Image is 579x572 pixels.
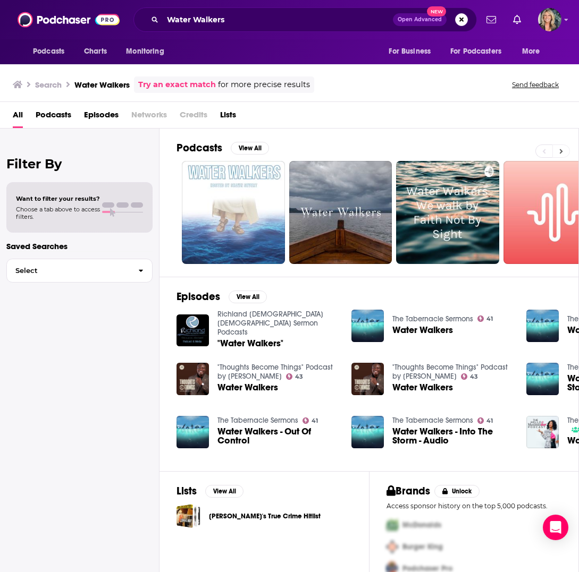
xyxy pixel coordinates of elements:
[33,44,64,59] span: Podcasts
[387,502,562,510] p: Access sponsor history on the top 5,000 podcasts.
[205,485,244,498] button: View All
[177,484,197,498] h2: Lists
[16,195,100,202] span: Want to filter your results?
[138,79,216,91] a: Try an exact match
[486,317,493,321] span: 41
[133,7,477,32] div: Search podcasts, credits, & more...
[177,290,220,303] h2: Episodes
[295,374,303,379] span: 43
[177,484,244,498] a: ListsView All
[218,79,310,91] span: for more precise results
[351,310,384,342] img: Water Walkers
[522,44,540,59] span: More
[231,142,269,155] button: View All
[217,416,298,425] a: The Tabernacle Sermons
[177,290,267,303] a: EpisodesView All
[402,542,443,551] span: Burger King
[392,427,514,445] a: Water Walkers - Into The Storm - Audio
[177,363,209,395] img: Water Walkers
[538,8,561,31] span: Logged in as lisa.beech
[392,326,453,335] a: Water Walkers
[16,206,100,220] span: Choose a tab above to access filters.
[509,11,525,29] a: Show notifications dropdown
[217,427,339,445] a: Water Walkers - Out Of Control
[220,106,236,128] a: Lists
[131,106,167,128] span: Networks
[509,80,562,89] button: Send feedback
[392,416,473,425] a: The Tabernacle Sermons
[26,41,78,62] button: open menu
[392,363,508,381] a: "Thoughts Become Things" Podcast by Moses B. Arthur
[351,416,384,448] img: Water Walkers - Into The Storm - Audio
[6,241,153,251] p: Saved Searches
[526,416,559,448] img: Water Walkers
[217,339,283,348] a: "Water Walkers"
[177,416,209,448] img: Water Walkers - Out Of Control
[119,41,178,62] button: open menu
[443,41,517,62] button: open menu
[389,44,431,59] span: For Business
[13,106,23,128] a: All
[387,484,431,498] h2: Brands
[482,11,500,29] a: Show notifications dropdown
[434,485,480,498] button: Unlock
[538,8,561,31] button: Show profile menu
[6,259,153,283] button: Select
[177,314,209,347] img: "Water Walkers"
[36,106,71,128] span: Podcasts
[177,504,200,528] a: Deano's True Crime Hitlist
[6,156,153,172] h2: Filter By
[382,514,402,536] img: First Pro Logo
[217,363,333,381] a: "Thoughts Become Things" Podcast by Moses B. Arthur
[461,373,479,380] a: 43
[84,106,119,128] a: Episodes
[177,141,269,155] a: PodcastsView All
[74,80,130,90] h3: Water Walkers
[217,383,278,392] a: Water Walkers
[180,106,207,128] span: Credits
[163,11,393,28] input: Search podcasts, credits, & more...
[312,419,318,423] span: 41
[229,291,267,303] button: View All
[398,17,442,22] span: Open Advanced
[486,419,493,423] span: 41
[351,363,384,395] img: Water Walkers
[77,41,113,62] a: Charts
[393,13,447,26] button: Open AdvancedNew
[538,8,561,31] img: User Profile
[526,363,559,395] img: Water Walkers - Into The Storm
[18,10,120,30] img: Podchaser - Follow, Share and Rate Podcasts
[427,6,446,16] span: New
[209,510,321,522] a: [PERSON_NAME]'s True Crime Hitlist
[392,383,453,392] a: Water Walkers
[470,374,478,379] span: 43
[477,315,493,322] a: 41
[382,536,402,558] img: Second Pro Logo
[126,44,164,59] span: Monitoring
[84,44,107,59] span: Charts
[543,515,568,540] div: Open Intercom Messenger
[303,417,318,424] a: 41
[7,267,130,274] span: Select
[526,310,559,342] img: Water Walkers - Audio
[177,141,222,155] h2: Podcasts
[515,41,553,62] button: open menu
[35,80,62,90] h3: Search
[286,373,304,380] a: 43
